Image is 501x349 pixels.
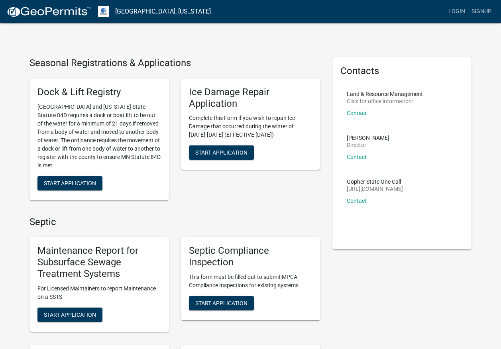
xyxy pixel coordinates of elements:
a: Signup [468,4,495,19]
h5: Septic Compliance Inspection [189,245,312,268]
a: Contact [347,154,367,160]
h4: Septic [29,216,320,228]
a: Login [445,4,468,19]
span: Start Application [195,300,248,306]
p: For Licensed Maintainers to report Maintenance on a SSTS [37,284,161,301]
span: Start Application [44,311,96,318]
h5: Maintenance Report for Subsurface Sewage Treatment Systems [37,245,161,279]
a: Contact [347,110,367,116]
h4: Seasonal Registrations & Applications [29,57,320,69]
p: This form must be filled out to submit MPCA Compliance Inspections for existing systems [189,273,312,290]
button: Start Application [189,145,254,160]
p: Director [347,142,389,148]
button: Start Application [189,296,254,310]
button: Start Application [37,308,102,322]
p: Land & Resource Management [347,91,423,97]
p: Complete this Form if you wish to repair Ice Damage that occurred during the winter of [DATE]-[DA... [189,114,312,139]
p: [GEOGRAPHIC_DATA] and [US_STATE] State Statute 84D requires a dock or boat lift to be out of the ... [37,103,161,170]
span: Start Application [195,149,248,156]
h5: Dock & Lift Registry [37,86,161,98]
span: Start Application [44,180,96,186]
h5: Contacts [340,65,464,77]
h5: Ice Damage Repair Application [189,86,312,110]
button: Start Application [37,176,102,190]
a: [GEOGRAPHIC_DATA], [US_STATE] [115,5,211,18]
img: Otter Tail County, Minnesota [98,6,109,17]
a: Contact [347,198,367,204]
p: [URL][DOMAIN_NAME] [347,186,403,192]
p: Gopher State One Call [347,179,403,184]
p: [PERSON_NAME] [347,135,389,141]
p: Click for office information: [347,98,423,104]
